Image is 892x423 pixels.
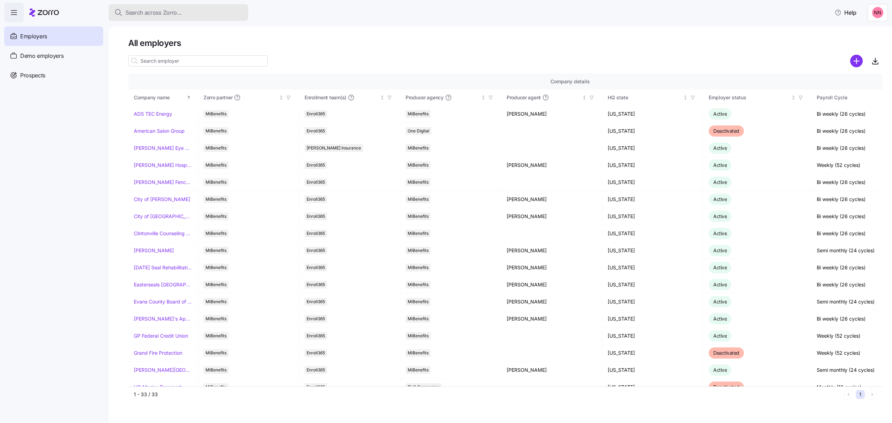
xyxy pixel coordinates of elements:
[501,310,602,328] td: [PERSON_NAME]
[713,179,727,185] span: Active
[125,8,182,17] span: Search across Zorro...
[408,366,429,374] span: MiBenefits
[134,349,182,356] a: Grand Fire Protection
[602,293,703,310] td: [US_STATE]
[206,315,226,323] span: MiBenefits
[709,94,790,101] div: Employer status
[128,38,882,48] h1: All employers
[307,281,325,289] span: Enroll365
[408,195,429,203] span: MiBenefits
[305,94,346,101] span: Enrollment team(s)
[307,264,325,271] span: Enroll365
[408,144,429,152] span: MiBenefits
[134,298,192,305] a: Evans County Board of Commissioners
[713,196,727,202] span: Active
[206,213,226,220] span: MiBenefits
[134,315,192,322] a: [PERSON_NAME]'s Appliance/[PERSON_NAME]'s Academy/Fluid Services
[408,127,429,135] span: One Digital
[307,247,325,254] span: Enroll365
[703,90,811,106] th: Employer statusNot sorted
[134,247,174,254] a: [PERSON_NAME]
[206,264,226,271] span: MiBenefits
[380,95,385,100] div: Not sorted
[602,191,703,208] td: [US_STATE]
[713,384,739,390] span: Deactivated
[408,110,429,118] span: MiBenefits
[128,90,198,106] th: Company nameSorted ascending
[408,178,429,186] span: MiBenefits
[186,95,191,100] div: Sorted ascending
[134,281,192,288] a: Easterseals [GEOGRAPHIC_DATA] & [GEOGRAPHIC_DATA][US_STATE]
[602,328,703,345] td: [US_STATE]
[602,379,703,396] td: [US_STATE]
[602,106,703,123] td: [US_STATE]
[206,127,226,135] span: MiBenefits
[602,362,703,379] td: [US_STATE]
[408,349,429,357] span: MiBenefits
[602,123,703,140] td: [US_STATE]
[844,390,853,399] button: Previous page
[406,94,444,101] span: Producer agency
[835,8,856,17] span: Help
[829,6,862,20] button: Help
[408,264,429,271] span: MiBenefits
[198,90,299,106] th: Zorro partnerNot sorted
[307,383,325,391] span: Enroll365
[307,366,325,374] span: Enroll365
[206,195,226,203] span: MiBenefits
[307,213,325,220] span: Enroll365
[206,144,226,152] span: MiBenefits
[408,230,429,237] span: MiBenefits
[134,230,192,237] a: Clintonville Counseling and Wellness
[408,281,429,289] span: MiBenefits
[20,52,64,60] span: Demo employers
[713,264,727,270] span: Active
[713,213,727,219] span: Active
[608,94,682,101] div: HQ state
[602,242,703,259] td: [US_STATE]
[713,247,727,253] span: Active
[408,213,429,220] span: MiBenefits
[501,259,602,276] td: [PERSON_NAME]
[408,383,439,391] span: TLC Companies
[307,349,325,357] span: Enroll365
[299,90,400,106] th: Enrollment team(s)Not sorted
[109,4,248,21] button: Search across Zorro...
[501,157,602,174] td: [PERSON_NAME]
[713,162,727,168] span: Active
[868,390,877,399] button: Next page
[501,191,602,208] td: [PERSON_NAME]
[4,66,103,85] a: Prospects
[713,282,727,287] span: Active
[602,310,703,328] td: [US_STATE]
[203,94,232,101] span: Zorro partner
[307,195,325,203] span: Enroll365
[602,174,703,191] td: [US_STATE]
[307,315,325,323] span: Enroll365
[307,230,325,237] span: Enroll365
[791,95,796,100] div: Not sorted
[713,333,727,339] span: Active
[713,145,727,151] span: Active
[602,208,703,225] td: [US_STATE]
[400,90,501,106] th: Producer agencyNot sorted
[817,94,891,101] div: Payroll Cycle
[307,178,325,186] span: Enroll365
[134,162,192,169] a: [PERSON_NAME] Hospitality
[501,242,602,259] td: [PERSON_NAME]
[4,26,103,46] a: Employers
[307,144,361,152] span: [PERSON_NAME] Insurance
[4,46,103,66] a: Demo employers
[501,90,602,106] th: Producer agentNot sorted
[856,390,865,399] button: 1
[602,276,703,293] td: [US_STATE]
[501,293,602,310] td: [PERSON_NAME]
[713,230,727,236] span: Active
[408,315,429,323] span: MiBenefits
[134,332,188,339] a: GP Federal Credit Union
[307,110,325,118] span: Enroll365
[408,332,429,340] span: MiBenefits
[307,161,325,169] span: Enroll365
[872,7,883,18] img: 37cb906d10cb440dd1cb011682786431
[713,367,727,373] span: Active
